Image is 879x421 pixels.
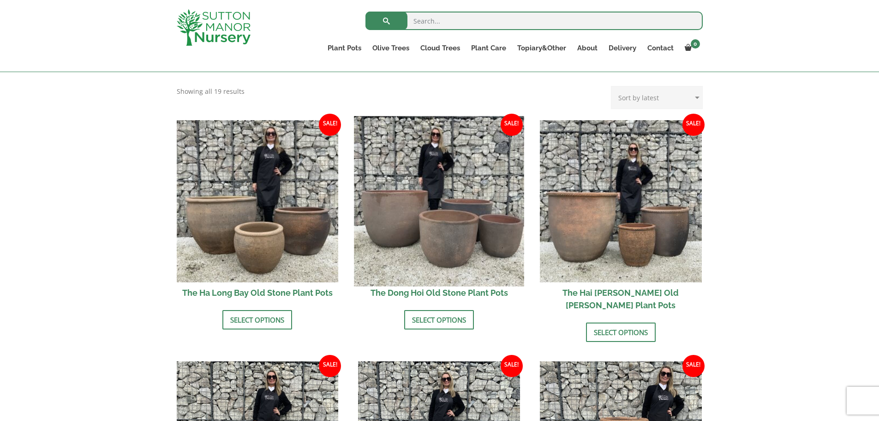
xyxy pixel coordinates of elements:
a: Select options for “The Hai Phong Old Stone Plant Pots” [586,323,656,342]
a: Select options for “The Ha Long Bay Old Stone Plant Pots” [222,310,292,329]
a: 0 [679,42,703,55]
span: 0 [691,39,700,49]
a: Cloud Trees [415,42,466,55]
span: Sale! [682,355,705,377]
span: Sale! [501,355,523,377]
a: Sale! The Dong Hoi Old Stone Plant Pots [358,120,520,303]
a: Contact [642,42,679,55]
h2: The Dong Hoi Old Stone Plant Pots [358,282,520,303]
img: logo [177,9,251,46]
select: Shop order [611,86,703,109]
img: The Ha Long Bay Old Stone Plant Pots [177,120,339,282]
input: Search... [365,12,703,30]
a: About [572,42,603,55]
a: Sale! The Hai [PERSON_NAME] Old [PERSON_NAME] Plant Pots [540,120,702,316]
a: Plant Care [466,42,512,55]
span: Sale! [319,355,341,377]
a: Topiary&Other [512,42,572,55]
img: The Dong Hoi Old Stone Plant Pots [354,116,524,286]
a: Select options for “The Dong Hoi Old Stone Plant Pots” [404,310,474,329]
p: Showing all 19 results [177,86,245,97]
h2: The Hai [PERSON_NAME] Old [PERSON_NAME] Plant Pots [540,282,702,316]
a: Plant Pots [322,42,367,55]
a: Sale! The Ha Long Bay Old Stone Plant Pots [177,120,339,303]
span: Sale! [501,114,523,136]
a: Delivery [603,42,642,55]
h2: The Ha Long Bay Old Stone Plant Pots [177,282,339,303]
span: Sale! [682,114,705,136]
span: Sale! [319,114,341,136]
img: The Hai Phong Old Stone Plant Pots [540,120,702,282]
a: Olive Trees [367,42,415,55]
